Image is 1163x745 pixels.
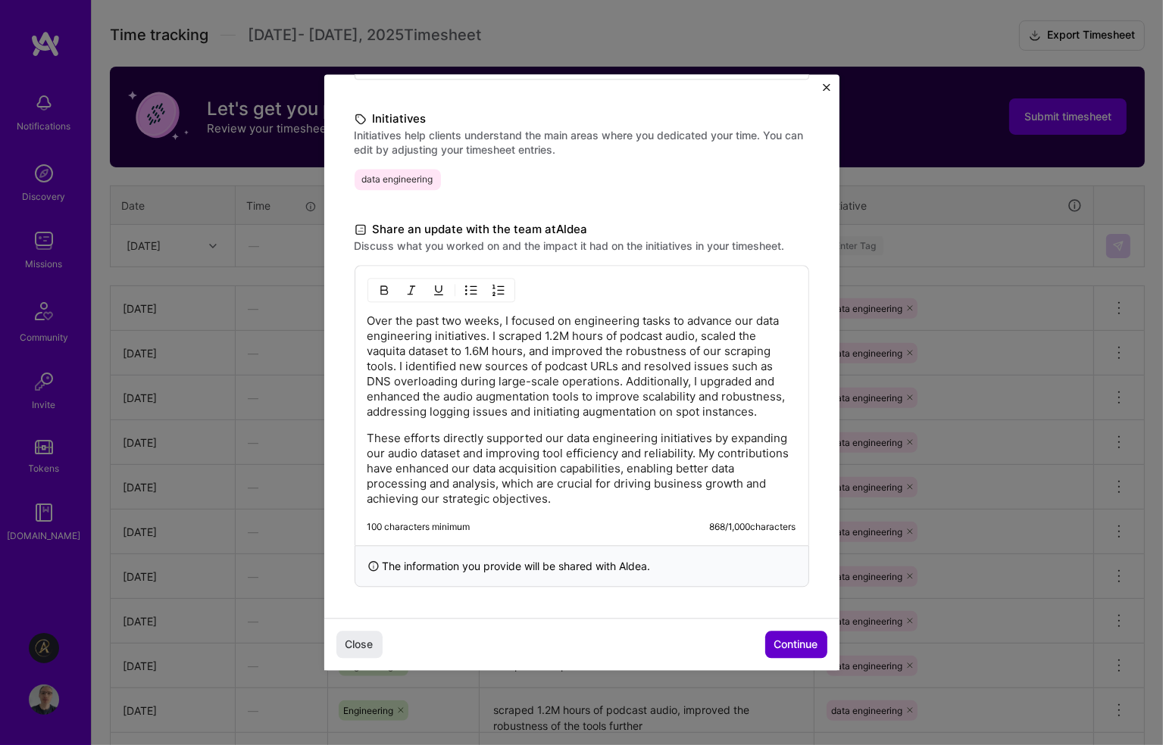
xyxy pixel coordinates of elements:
label: Discuss what you worked on and the impact it had on the initiatives in your timesheet. [355,238,809,253]
p: These efforts directly supported our data engineering initiatives by expanding our audio dataset ... [367,431,796,507]
img: Italic [405,284,417,296]
i: icon InfoBlack [367,558,380,574]
img: Bold [378,284,390,296]
span: data engineering [355,169,441,190]
img: OL [492,284,505,296]
div: 868 / 1,000 characters [710,521,796,533]
button: Continue [765,631,827,659]
label: Initiatives [355,110,809,128]
i: icon TagBlack [355,111,367,128]
div: The information you provide will be shared with Aldea . [355,545,809,587]
div: 100 characters minimum [367,521,471,533]
label: Initiatives help clients understand the main areas where you dedicated your time. You can edit by... [355,128,809,157]
button: Close [823,83,830,99]
span: Close [345,637,374,653]
span: Continue [774,637,818,653]
img: UL [465,284,477,296]
button: Close [336,631,383,659]
img: Underline [433,284,445,296]
i: icon DocumentBlack [355,221,367,238]
label: Share an update with the team at Aldea [355,220,809,238]
p: Over the past two weeks, I focused on engineering tasks to advance our data engineering initiativ... [367,313,796,419]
